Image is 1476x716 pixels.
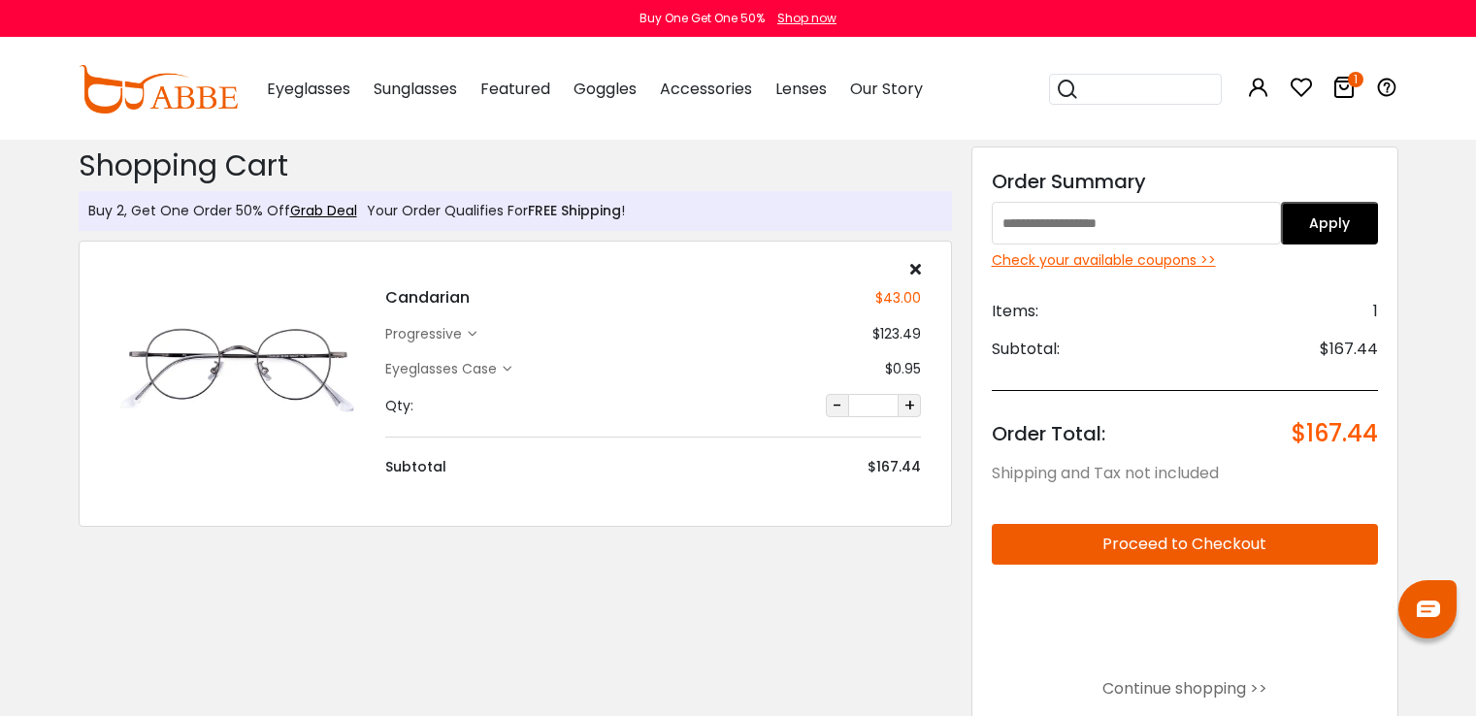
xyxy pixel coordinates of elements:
[1102,677,1267,700] a: Continue shopping >>
[872,324,921,344] div: $123.49
[1281,202,1378,244] button: Apply
[826,394,849,417] button: -
[109,305,367,434] img: Candarian
[1348,72,1363,87] i: 1
[640,10,765,27] div: Buy One Get One 50%
[574,78,637,100] span: Goggles
[992,300,1038,323] span: Items:
[1320,338,1378,361] span: $167.44
[777,10,836,27] div: Shop now
[1332,80,1356,102] a: 1
[992,580,1378,661] iframe: PayPal
[992,462,1378,485] div: Shipping and Tax not included
[79,65,238,114] img: abbeglasses.com
[1292,420,1378,447] span: $167.44
[992,250,1378,271] div: Check your available coupons >>
[1373,300,1378,323] span: 1
[385,396,413,416] div: Qty:
[385,457,446,477] div: Subtotal
[885,359,921,379] div: $0.95
[992,420,1105,447] span: Order Total:
[868,457,921,477] div: $167.44
[79,148,952,183] h2: Shopping Cart
[357,201,625,221] div: Your Order Qualifies For !
[88,201,357,221] div: Buy 2, Get One Order 50% Off
[775,78,827,100] span: Lenses
[385,359,503,379] div: Eyeglasses Case
[267,78,350,100] span: Eyeglasses
[374,78,457,100] span: Sunglasses
[768,10,836,26] a: Shop now
[992,338,1060,361] span: Subtotal:
[385,324,468,344] div: progressive
[898,394,921,417] button: +
[660,78,752,100] span: Accessories
[850,78,923,100] span: Our Story
[480,78,550,100] span: Featured
[528,201,621,220] span: FREE Shipping
[290,201,357,220] a: Grab Deal
[1417,601,1440,617] img: chat
[875,288,921,309] div: $43.00
[992,167,1378,196] div: Order Summary
[992,524,1378,565] button: Proceed to Checkout
[385,286,470,309] h4: Candarian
